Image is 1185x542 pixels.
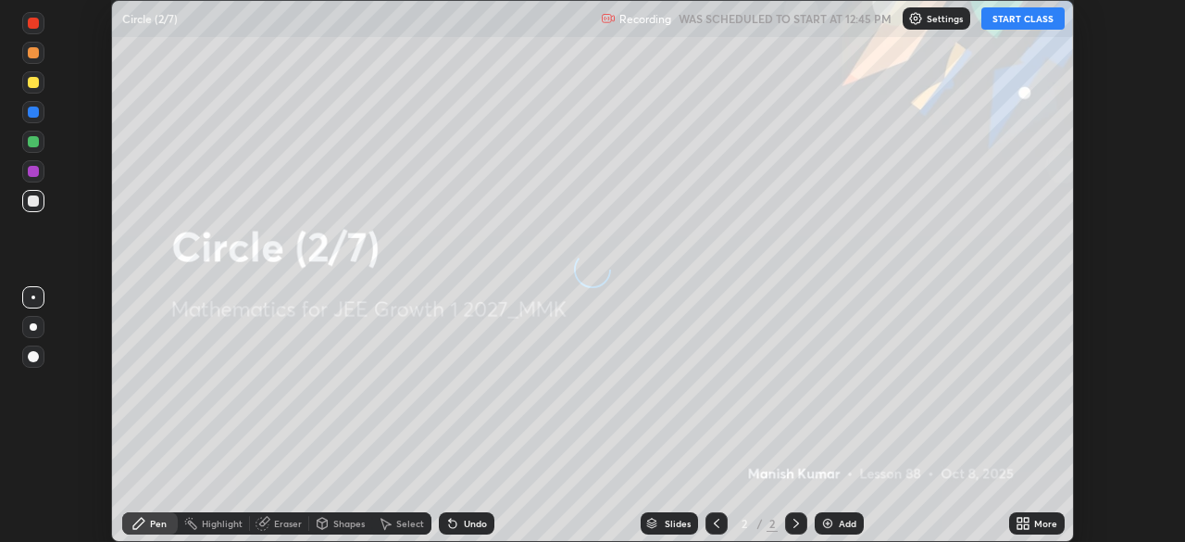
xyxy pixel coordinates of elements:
div: 2 [767,515,778,532]
img: recording.375f2c34.svg [601,11,616,26]
div: Slides [665,519,691,528]
div: Select [396,519,424,528]
div: Add [839,519,856,528]
div: Highlight [202,519,243,528]
h5: WAS SCHEDULED TO START AT 12:45 PM [679,10,892,27]
button: START CLASS [981,7,1065,30]
img: class-settings-icons [908,11,923,26]
p: Recording [619,12,671,26]
div: Undo [464,519,487,528]
div: / [757,518,763,529]
p: Settings [927,14,963,23]
div: Pen [150,519,167,528]
div: More [1034,519,1057,528]
div: Shapes [333,519,365,528]
p: Circle (2/7) [122,11,178,26]
div: 2 [735,518,754,529]
div: Eraser [274,519,302,528]
img: add-slide-button [820,516,835,531]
